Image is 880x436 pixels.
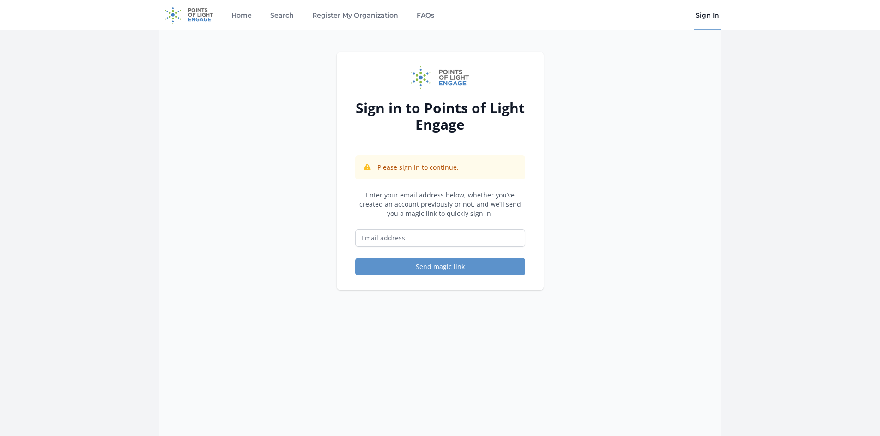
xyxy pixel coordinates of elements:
p: Enter your email address below, whether you’ve created an account previously or not, and we’ll se... [355,191,525,218]
img: Points of Light Engage logo [411,66,469,89]
button: Send magic link [355,258,525,275]
p: Please sign in to continue. [377,163,459,172]
h2: Sign in to Points of Light Engage [355,100,525,133]
input: Email address [355,229,525,247]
